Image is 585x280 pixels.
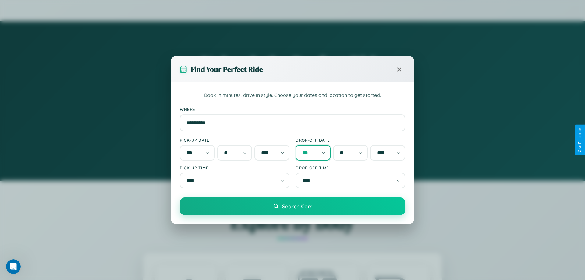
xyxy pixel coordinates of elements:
[191,64,263,74] h3: Find Your Perfect Ride
[180,107,405,112] label: Where
[180,91,405,99] p: Book in minutes, drive in style. Choose your dates and location to get started.
[296,165,405,170] label: Drop-off Time
[180,165,289,170] label: Pick-up Time
[282,203,312,210] span: Search Cars
[180,137,289,143] label: Pick-up Date
[296,137,405,143] label: Drop-off Date
[180,197,405,215] button: Search Cars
